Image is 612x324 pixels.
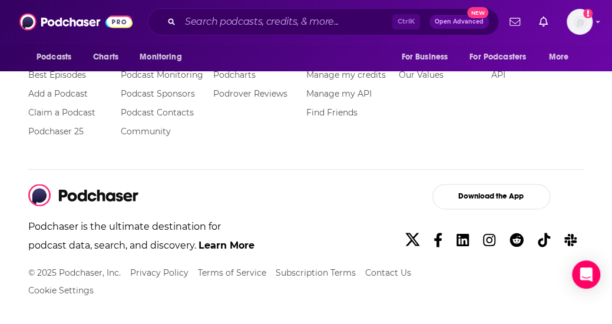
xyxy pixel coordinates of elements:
[28,184,139,206] img: Podchaser - Follow, Share and Rate Podcasts
[491,70,505,80] a: API
[393,46,462,68] button: open menu
[469,49,526,65] span: For Podcasters
[121,107,194,118] a: Podcast Contacts
[467,7,488,18] span: New
[534,12,553,32] a: Show notifications dropdown
[130,267,188,278] a: Privacy Policy
[505,12,525,32] a: Show notifications dropdown
[140,49,181,65] span: Monitoring
[435,19,484,25] span: Open Advanced
[28,88,88,99] a: Add a Podcast
[429,15,489,29] button: Open AdvancedNew
[398,184,584,209] a: Download the App
[306,107,358,118] a: Find Friends
[28,265,121,281] li: © 2025 Podchaser, Inc.
[121,70,203,80] a: Podcast Monitoring
[37,49,71,65] span: Podcasts
[213,88,287,99] a: Podrover Reviews
[429,227,447,253] a: Facebook
[28,126,84,137] a: Podchaser 25
[28,107,95,118] a: Claim a Podcast
[567,9,593,35] button: Show profile menu
[85,46,125,68] a: Charts
[28,217,256,265] p: Podchaser is the ultimate destination for podcast data, search, and discovery.
[505,227,528,253] a: Reddit
[306,70,386,80] a: Manage my credits
[560,227,581,253] a: Slack
[28,46,87,68] button: open menu
[93,49,118,65] span: Charts
[28,70,86,80] a: Best Episodes
[19,11,133,33] img: Podchaser - Follow, Share and Rate Podcasts
[198,267,266,278] a: Terms of Service
[541,46,584,68] button: open menu
[306,88,372,99] a: Manage my API
[199,240,254,251] a: Learn More
[121,88,195,99] a: Podcast Sponsors
[432,184,550,209] button: Download the App
[549,49,569,65] span: More
[392,14,420,29] span: Ctrl K
[462,46,543,68] button: open menu
[478,227,500,253] a: Instagram
[567,9,593,35] span: Logged in as crenshawcomms
[180,12,392,31] input: Search podcasts, credits, & more...
[131,46,197,68] button: open menu
[452,227,474,253] a: Linkedin
[399,70,444,80] a: Our Values
[276,267,356,278] a: Subscription Terms
[401,49,448,65] span: For Business
[148,8,499,35] div: Search podcasts, credits, & more...
[28,286,94,296] button: Cookie Settings
[567,9,593,35] img: User Profile
[213,70,256,80] a: Podcharts
[583,9,593,18] svg: Add a profile image
[533,227,555,253] a: TikTok
[572,260,600,289] div: Open Intercom Messenger
[401,227,424,253] a: X/Twitter
[121,126,171,137] a: Community
[365,267,411,278] a: Contact Us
